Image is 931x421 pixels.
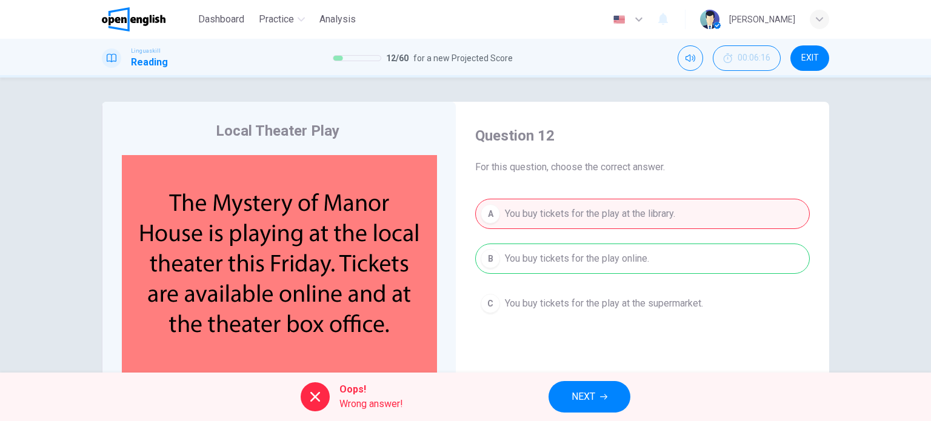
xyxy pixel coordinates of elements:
[790,45,829,71] button: EXIT
[475,160,810,174] span: For this question, choose the correct answer.
[678,45,703,71] div: Mute
[700,10,719,29] img: Profile picture
[216,121,339,141] h4: Local Theater Play
[413,51,513,65] span: for a new Projected Score
[131,55,168,70] h1: Reading
[713,45,781,71] div: Hide
[198,12,244,27] span: Dashboard
[572,388,595,405] span: NEXT
[193,8,249,30] button: Dashboard
[475,126,810,145] h4: Question 12
[102,7,165,31] img: OpenEnglish logo
[315,8,361,30] button: Analysis
[713,45,781,71] button: 00:06:16
[339,397,403,411] span: Wrong answer!
[738,53,770,63] span: 00:06:16
[259,12,294,27] span: Practice
[549,381,630,413] button: NEXT
[729,12,795,27] div: [PERSON_NAME]
[339,382,403,397] span: Oops!
[102,7,193,31] a: OpenEnglish logo
[386,51,409,65] span: 12 / 60
[131,47,161,55] span: Linguaskill
[319,12,356,27] span: Analysis
[801,53,819,63] span: EXIT
[122,155,437,388] img: undefined
[612,15,627,24] img: en
[254,8,310,30] button: Practice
